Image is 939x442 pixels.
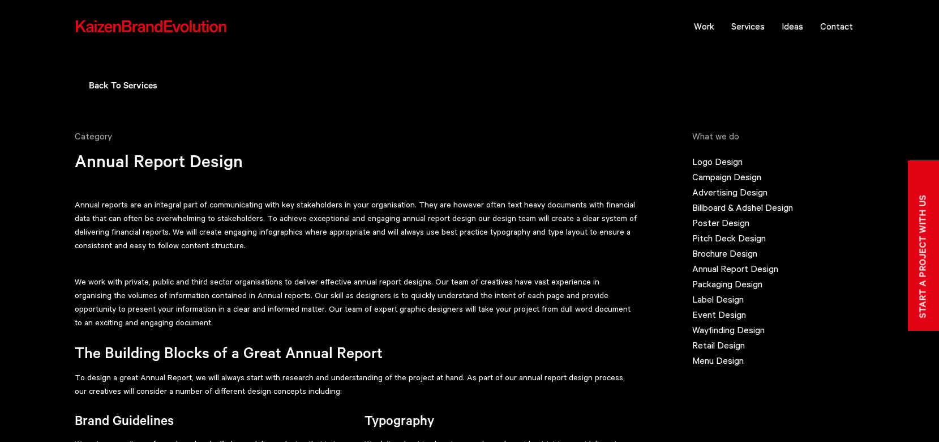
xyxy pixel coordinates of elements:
a: Poster Design [692,218,749,228]
a: Services [723,12,773,40]
a: Event Design [692,309,746,320]
p: Annual reports are an integral part of communicating with key stakeholders in your organisation. ... [75,198,637,252]
h2: The Building Blocks of a Great Annual Report [75,338,637,371]
a: Logo Design [692,156,743,167]
h3: Brand Guidelines [75,406,348,437]
a: Label Design [692,294,744,304]
p: What we do [692,129,868,144]
h3: Typography [365,406,637,437]
a: Advertising Design [692,187,768,197]
a: Billboard & Adshel Design [692,202,793,212]
p: Category [75,129,637,144]
a: Pitch Deck Design [692,233,766,243]
a: Brochure Design [692,248,757,258]
a: Menu Design [692,355,744,365]
a: Work [685,12,723,40]
h1: Annual Report Design [75,154,637,198]
a: Retail Design [692,340,745,350]
p: To design a great Annual Report, we will always start with research and understanding of the proj... [75,371,637,398]
p: We work with private, public and third sector organisations to deliver effective annual report de... [75,275,637,329]
a: Annual Report Design [692,263,778,274]
a: Campaign Design [692,172,761,182]
a: Back To Services [79,82,157,92]
a: Ideas [773,12,812,40]
a: Wayfinding Design [692,325,765,335]
a: Contact [812,12,861,40]
b: Start a project with us [914,195,934,318]
a: Packaging Design [692,279,762,289]
img: kbe_logo_new.svg [75,19,228,34]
